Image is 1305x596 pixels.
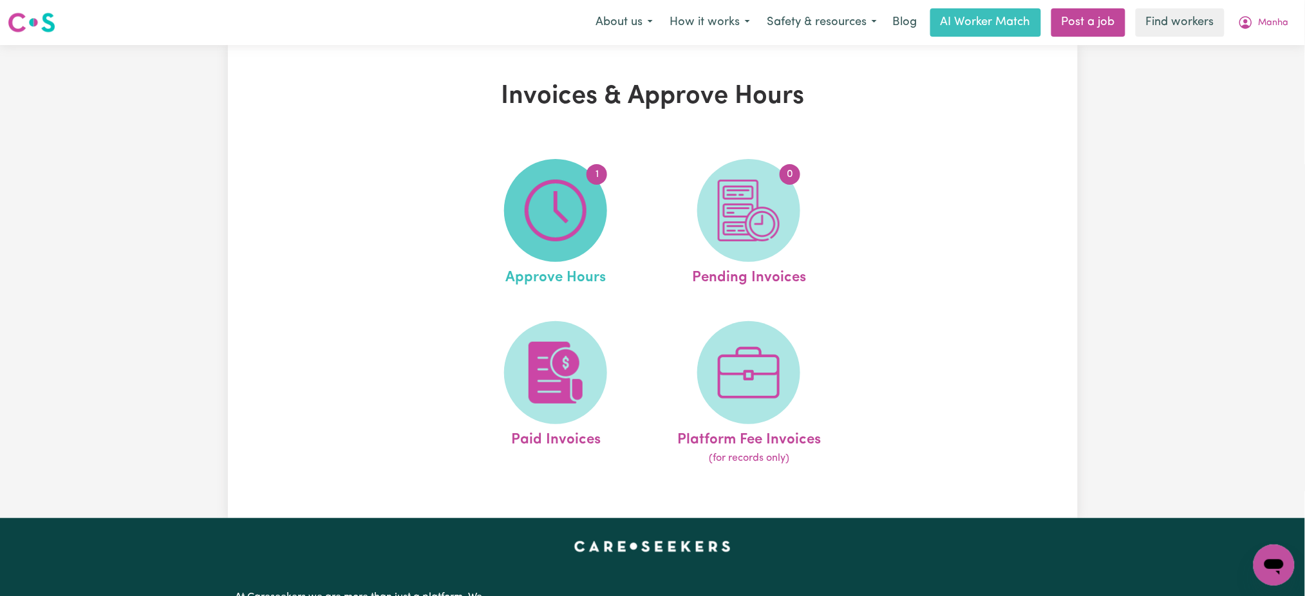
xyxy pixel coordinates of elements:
[930,8,1041,37] a: AI Worker Match
[885,8,925,37] a: Blog
[1136,8,1225,37] a: Find workers
[1253,545,1295,586] iframe: Button to launch messaging window
[463,321,648,467] a: Paid Invoices
[692,262,806,289] span: Pending Invoices
[677,424,821,451] span: Platform Fee Invoices
[1230,9,1297,36] button: My Account
[8,11,55,34] img: Careseekers logo
[661,9,758,36] button: How it works
[1051,8,1125,37] a: Post a job
[463,159,648,289] a: Approve Hours
[780,164,800,185] span: 0
[709,451,789,466] span: (for records only)
[377,81,928,112] h1: Invoices & Approve Hours
[656,159,841,289] a: Pending Invoices
[574,541,731,552] a: Careseekers home page
[511,424,601,451] span: Paid Invoices
[587,9,661,36] button: About us
[656,321,841,467] a: Platform Fee Invoices(for records only)
[758,9,885,36] button: Safety & resources
[1259,16,1289,30] span: Manha
[8,8,55,37] a: Careseekers logo
[587,164,607,185] span: 1
[505,262,606,289] span: Approve Hours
